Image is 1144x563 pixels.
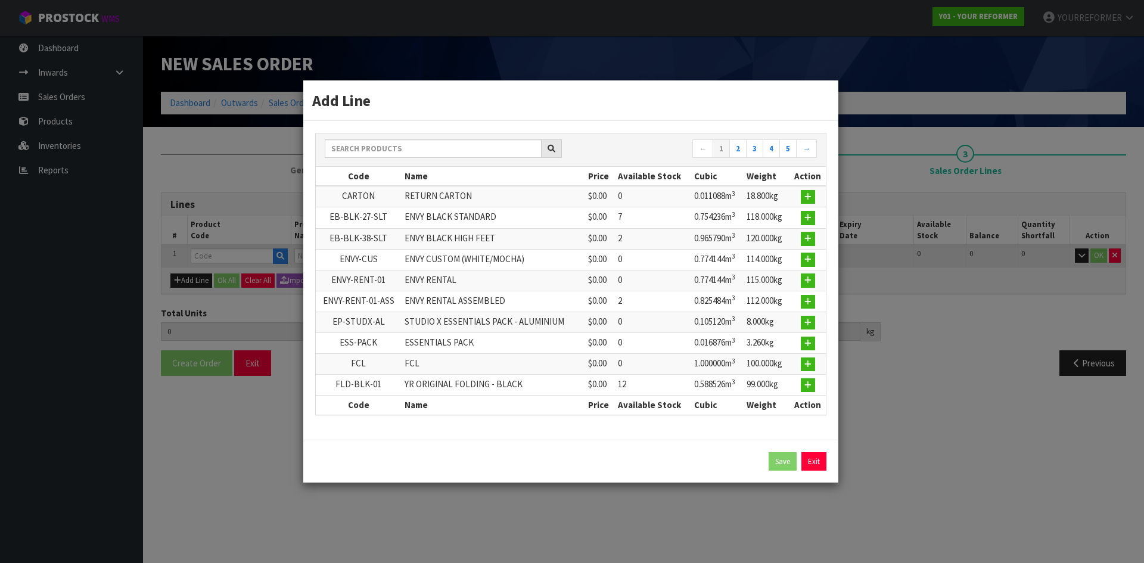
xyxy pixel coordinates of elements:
[312,89,829,111] h3: Add Line
[615,207,691,228] td: 7
[789,167,826,186] th: Action
[615,228,691,249] td: 2
[585,249,615,270] td: $0.00
[732,189,735,198] sup: 3
[744,186,790,207] td: 18.800kg
[585,207,615,228] td: $0.00
[779,139,797,158] a: 5
[615,186,691,207] td: 0
[744,249,790,270] td: 114.000kg
[585,354,615,375] td: $0.00
[744,312,790,333] td: 8.000kg
[402,333,585,354] td: ESSENTIALS PACK
[769,452,797,471] button: Save
[746,139,763,158] a: 3
[732,357,735,365] sup: 3
[744,291,790,312] td: 112.000kg
[325,139,542,158] input: Search products
[615,396,691,415] th: Available Stock
[402,291,585,312] td: ENVY RENTAL ASSEMBLED
[691,291,743,312] td: 0.825484m
[402,396,585,415] th: Name
[615,375,691,396] td: 12
[691,354,743,375] td: 1.000000m
[763,139,780,158] a: 4
[402,228,585,249] td: ENVY BLACK HIGH FEET
[402,249,585,270] td: ENVY CUSTOM (WHITE/MOCHA)
[585,186,615,207] td: $0.00
[615,354,691,375] td: 0
[744,354,790,375] td: 100.000kg
[744,375,790,396] td: 99.000kg
[316,167,402,186] th: Code
[316,228,402,249] td: EB-BLK-38-SLT
[316,249,402,270] td: ENVY-CUS
[732,231,735,239] sup: 3
[615,333,691,354] td: 0
[744,228,790,249] td: 120.000kg
[316,207,402,228] td: EB-BLK-27-SLT
[402,270,585,291] td: ENVY RENTAL
[732,273,735,281] sup: 3
[316,354,402,375] td: FCL
[402,375,585,396] td: YR ORIGINAL FOLDING - BLACK
[692,139,713,158] a: ←
[402,207,585,228] td: ENVY BLACK STANDARD
[691,167,743,186] th: Cubic
[585,228,615,249] td: $0.00
[691,333,743,354] td: 0.016876m
[744,333,790,354] td: 3.260kg
[691,270,743,291] td: 0.774144m
[744,396,790,415] th: Weight
[316,396,402,415] th: Code
[316,312,402,333] td: EP-STUDX-AL
[691,249,743,270] td: 0.774144m
[585,291,615,312] td: $0.00
[615,249,691,270] td: 0
[691,207,743,228] td: 0.754236m
[585,167,615,186] th: Price
[585,375,615,396] td: $0.00
[691,186,743,207] td: 0.011088m
[744,270,790,291] td: 115.000kg
[713,139,730,158] a: 1
[402,186,585,207] td: RETURN CARTON
[789,396,826,415] th: Action
[585,333,615,354] td: $0.00
[691,312,743,333] td: 0.105120m
[316,291,402,312] td: ENVY-RENT-01-ASS
[732,294,735,302] sup: 3
[691,375,743,396] td: 0.588526m
[796,139,817,158] a: →
[744,207,790,228] td: 118.000kg
[615,167,691,186] th: Available Stock
[732,315,735,323] sup: 3
[585,270,615,291] td: $0.00
[732,336,735,344] sup: 3
[316,375,402,396] td: FLD-BLK-01
[615,291,691,312] td: 2
[732,252,735,260] sup: 3
[585,312,615,333] td: $0.00
[580,139,817,160] nav: Page navigation
[316,270,402,291] td: ENVY-RENT-01
[801,452,826,471] a: Exit
[615,270,691,291] td: 0
[691,228,743,249] td: 0.965790m
[744,167,790,186] th: Weight
[585,396,615,415] th: Price
[402,312,585,333] td: STUDIO X ESSENTIALS PACK - ALUMINIUM
[615,312,691,333] td: 0
[316,333,402,354] td: ESS-PACK
[729,139,747,158] a: 2
[732,378,735,386] sup: 3
[402,354,585,375] td: FCL
[691,396,743,415] th: Cubic
[316,186,402,207] td: CARTON
[732,210,735,219] sup: 3
[402,167,585,186] th: Name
